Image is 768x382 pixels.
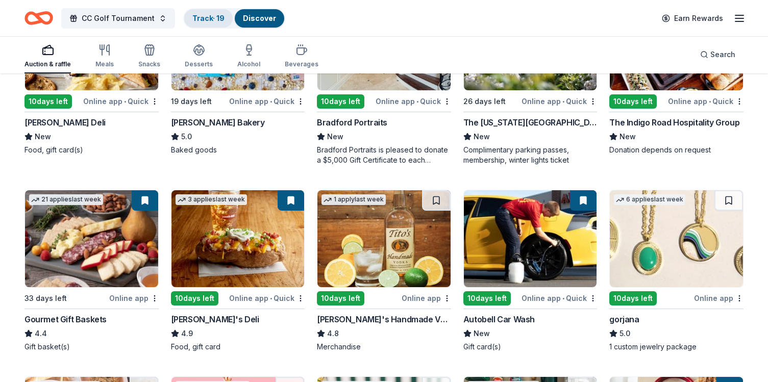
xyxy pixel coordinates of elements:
[24,342,159,352] div: Gift basket(s)
[24,94,72,109] div: 10 days left
[317,291,364,305] div: 10 days left
[35,131,51,143] span: New
[185,60,213,68] div: Desserts
[668,95,744,108] div: Online app Quick
[109,292,159,304] div: Online app
[24,116,106,129] div: [PERSON_NAME] Deli
[376,95,451,108] div: Online app Quick
[83,95,159,108] div: Online app Quick
[609,190,744,352] a: Image for gorjana6 applieslast week10days leftOnline appgorjana5.01 custom jewelry package
[176,194,247,205] div: 3 applies last week
[243,14,276,22] a: Discover
[124,97,126,106] span: •
[185,40,213,73] button: Desserts
[610,190,743,287] img: Image for gorjana
[270,294,272,302] span: •
[95,40,114,73] button: Meals
[24,292,67,304] div: 33 days left
[464,190,597,287] img: Image for Autobell Car Wash
[463,190,598,352] a: Image for Autobell Car Wash10days leftOnline app•QuickAutobell Car WashNewGift card(s)
[609,342,744,352] div: 1 custom jewelry package
[95,60,114,68] div: Meals
[171,342,305,352] div: Food, gift card
[609,116,739,129] div: The Indigo Road Hospitality Group
[327,131,343,143] span: New
[317,190,451,352] a: Image for Tito's Handmade Vodka1 applylast week10days leftOnline app[PERSON_NAME]'s Handmade Vodk...
[609,313,639,325] div: gorjana
[317,94,364,109] div: 10 days left
[285,60,318,68] div: Beverages
[237,60,260,68] div: Alcohol
[285,40,318,73] button: Beverages
[474,131,490,143] span: New
[710,48,735,61] span: Search
[522,292,597,304] div: Online app Quick
[317,116,387,129] div: Bradford Portraits
[181,131,192,143] span: 5.0
[24,6,53,30] a: Home
[192,14,225,22] a: Track· 19
[656,9,729,28] a: Earn Rewards
[270,97,272,106] span: •
[709,97,711,106] span: •
[171,145,305,155] div: Baked goods
[24,313,107,325] div: Gourmet Gift Baskets
[229,292,305,304] div: Online app Quick
[463,291,511,305] div: 10 days left
[416,97,418,106] span: •
[317,145,451,165] div: Bradford Portraits is pleased to donate a $5,000 Gift Certificate to each auction event, which in...
[35,327,47,340] span: 4.4
[171,190,305,287] img: Image for Jason's Deli
[138,60,160,68] div: Snacks
[321,194,386,205] div: 1 apply last week
[609,145,744,155] div: Donation depends on request
[183,8,285,29] button: Track· 19Discover
[694,292,744,304] div: Online app
[692,44,744,65] button: Search
[614,194,685,205] div: 6 applies last week
[522,95,597,108] div: Online app Quick
[171,116,265,129] div: [PERSON_NAME] Bakery
[609,291,657,305] div: 10 days left
[171,291,218,305] div: 10 days left
[463,116,598,129] div: The [US_STATE][GEOGRAPHIC_DATA]
[609,94,657,109] div: 10 days left
[171,313,259,325] div: [PERSON_NAME]'s Deli
[402,292,451,304] div: Online app
[171,190,305,352] a: Image for Jason's Deli3 applieslast week10days leftOnline app•Quick[PERSON_NAME]'s Deli4.9Food, g...
[82,12,155,24] span: CC Golf Tournament
[25,190,158,287] img: Image for Gourmet Gift Baskets
[317,342,451,352] div: Merchandise
[463,313,535,325] div: Autobell Car Wash
[237,40,260,73] button: Alcohol
[171,95,212,108] div: 19 days left
[24,40,71,73] button: Auction & raffle
[138,40,160,73] button: Snacks
[317,190,451,287] img: Image for Tito's Handmade Vodka
[327,327,339,340] span: 4.8
[229,95,305,108] div: Online app Quick
[24,145,159,155] div: Food, gift card(s)
[562,294,564,302] span: •
[474,327,490,340] span: New
[463,342,598,352] div: Gift card(s)
[61,8,175,29] button: CC Golf Tournament
[463,145,598,165] div: Complimentary parking passes, membership, winter lights ticket
[562,97,564,106] span: •
[317,313,451,325] div: [PERSON_NAME]'s Handmade Vodka
[620,131,636,143] span: New
[620,327,630,340] span: 5.0
[463,95,506,108] div: 26 days left
[24,190,159,352] a: Image for Gourmet Gift Baskets21 applieslast week33 days leftOnline appGourmet Gift Baskets4.4Gif...
[181,327,193,340] span: 4.9
[24,60,71,68] div: Auction & raffle
[29,194,103,205] div: 21 applies last week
